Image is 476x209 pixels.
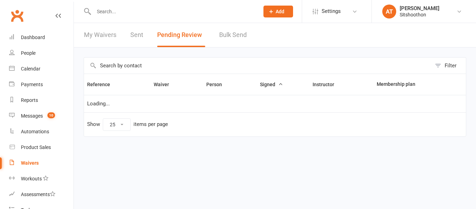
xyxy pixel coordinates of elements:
span: Reference [87,82,118,87]
a: Assessments [9,187,74,202]
div: Messages [21,113,43,119]
a: Sent [130,23,143,47]
a: Automations [9,124,74,140]
span: Add [276,9,284,14]
a: Waivers [9,155,74,171]
div: AT [382,5,396,18]
button: Waiver [154,80,177,89]
div: People [21,50,36,56]
div: Assessments [21,192,55,197]
a: Payments [9,77,74,92]
div: Payments [21,82,43,87]
a: Reports [9,92,74,108]
button: Filter [431,58,466,74]
div: Filter [445,61,456,70]
div: Product Sales [21,144,51,150]
a: Dashboard [9,30,74,45]
th: Membership plan [374,74,455,95]
button: Person [206,80,230,89]
span: Person [206,82,230,87]
div: items per page [133,121,168,127]
td: Loading... [84,95,466,112]
a: Bulk Send [219,23,247,47]
span: Signed [260,82,283,87]
a: Product Sales [9,140,74,155]
div: Calendar [21,66,40,72]
a: Clubworx [8,7,26,24]
div: Show [87,118,168,131]
div: Waivers [21,160,39,166]
a: Messages 10 [9,108,74,124]
div: Workouts [21,176,42,181]
a: People [9,45,74,61]
button: Pending Review [157,23,205,47]
button: Add [263,6,293,17]
div: [PERSON_NAME] [400,5,439,12]
a: My Waivers [84,23,116,47]
div: Sitshoothon [400,12,439,18]
div: Reports [21,97,38,103]
a: Workouts [9,171,74,187]
input: Search by contact [84,58,431,74]
div: Dashboard [21,35,45,40]
button: Signed [260,80,283,89]
button: Reference [87,80,118,89]
a: Calendar [9,61,74,77]
span: Waiver [154,82,177,87]
input: Search... [92,7,254,16]
span: Settings [322,3,341,19]
span: Instructor [313,82,342,87]
div: Automations [21,129,49,134]
button: Instructor [313,80,342,89]
span: 10 [47,112,55,118]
